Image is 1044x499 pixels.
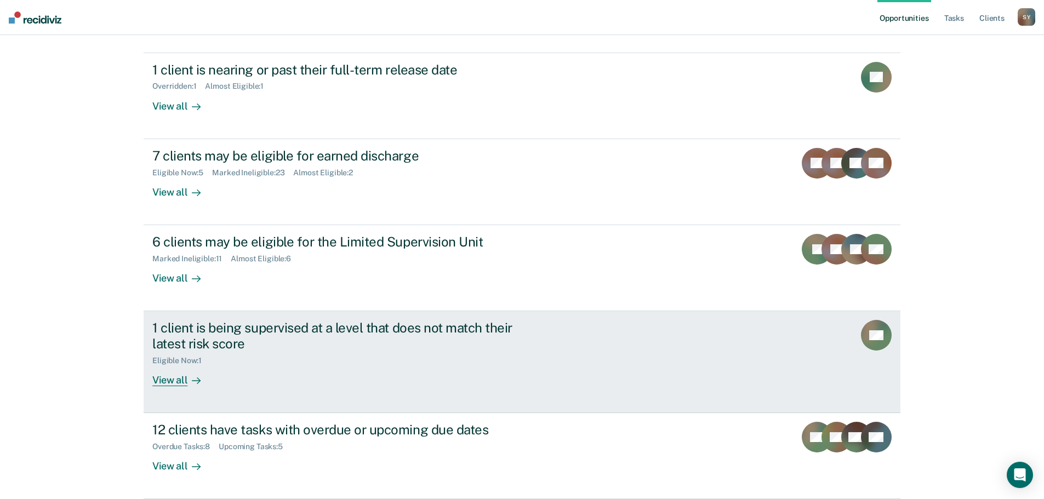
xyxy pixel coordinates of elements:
div: View all [152,451,214,473]
div: Almost Eligible : 6 [231,254,300,263]
div: S Y [1018,8,1035,26]
div: Almost Eligible : 1 [205,82,272,91]
img: Recidiviz [9,12,61,24]
div: View all [152,91,214,112]
a: 1 client is being supervised at a level that does not match their latest risk scoreEligible Now:1... [144,311,900,413]
div: Upcoming Tasks : 5 [219,442,292,451]
div: 12 clients have tasks with overdue or upcoming due dates [152,422,537,438]
div: 1 client is nearing or past their full-term release date [152,62,537,78]
div: Eligible Now : 1 [152,356,210,365]
a: 7 clients may be eligible for earned dischargeEligible Now:5Marked Ineligible:23Almost Eligible:2... [144,139,900,225]
div: Open Intercom Messenger [1007,462,1033,488]
div: View all [152,177,214,198]
div: View all [152,263,214,285]
div: View all [152,365,214,387]
div: Overdue Tasks : 8 [152,442,219,451]
div: Eligible Now : 5 [152,168,212,177]
div: Marked Ineligible : 23 [212,168,293,177]
button: SY [1018,8,1035,26]
div: 1 client is being supervised at a level that does not match their latest risk score [152,320,537,352]
div: Marked Ineligible : 11 [152,254,231,263]
div: 6 clients may be eligible for the Limited Supervision Unit [152,234,537,250]
div: Almost Eligible : 2 [293,168,362,177]
a: 1 client is nearing or past their full-term release dateOverridden:1Almost Eligible:1View all [144,53,900,139]
a: 6 clients may be eligible for the Limited Supervision UnitMarked Ineligible:11Almost Eligible:6Vi... [144,225,900,311]
div: Overridden : 1 [152,82,205,91]
a: 12 clients have tasks with overdue or upcoming due datesOverdue Tasks:8Upcoming Tasks:5View all [144,413,900,499]
div: 7 clients may be eligible for earned discharge [152,148,537,164]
